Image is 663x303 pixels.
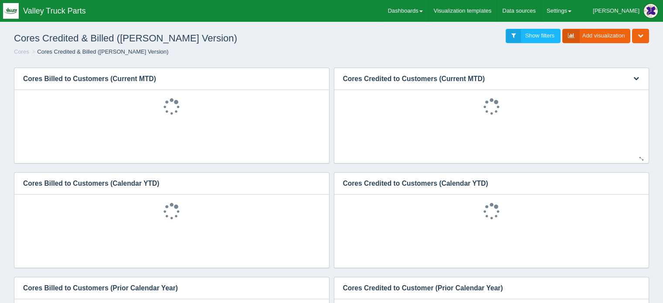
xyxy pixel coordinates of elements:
[334,277,636,299] h3: Cores Credited to Customer (Prior Calendar Year)
[14,173,316,194] h3: Cores Billed to Customers (Calendar YTD)
[525,32,554,39] span: Show filters
[3,3,19,19] img: q1blfpkbivjhsugxdrfq.png
[31,48,168,56] li: Cores Credited & Billed ([PERSON_NAME] Version)
[593,2,639,20] div: [PERSON_NAME]
[334,173,636,194] h3: Cores Credited to Customers (Calendar YTD)
[562,29,631,43] a: Add visualization
[644,4,658,18] img: Profile Picture
[14,29,332,48] h1: Cores Credited & Billed ([PERSON_NAME] Version)
[14,48,29,55] a: Cores
[506,29,561,43] a: Show filters
[14,277,316,299] h3: Cores Billed to Customers (Prior Calendar Year)
[334,68,622,90] h3: Cores Credited to Customers (Current MTD)
[23,7,86,15] span: Valley Truck Parts
[14,68,316,90] h3: Cores Billed to Customers (Current MTD)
